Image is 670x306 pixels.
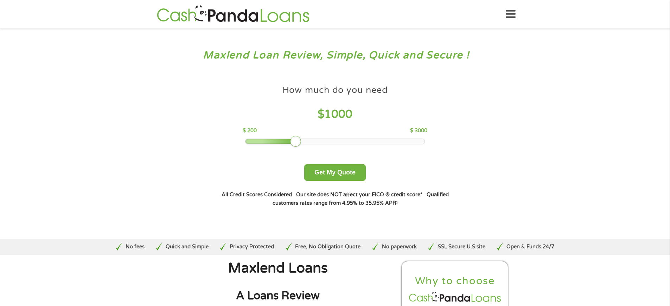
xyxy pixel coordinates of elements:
p: Free, No Obligation Quote [295,243,360,251]
h3: Maxlend Loan Review, Simple, Quick and Secure ! [20,49,650,62]
p: No fees [126,243,145,251]
h4: $ [243,107,427,122]
p: $ 3000 [410,127,427,135]
strong: All Credit Scores Considered [222,192,292,198]
span: Maxlend Loans [228,260,328,276]
p: Quick and Simple [166,243,209,251]
p: No paperwork [382,243,417,251]
h2: A Loans Review [161,289,395,303]
strong: Our site does NOT affect your FICO ® credit score* [296,192,422,198]
h4: How much do you need [282,84,388,96]
button: Get My Quote [304,164,366,181]
span: 1000 [324,108,352,121]
strong: Qualified customers rates range from 4.95% to 35.95% APR¹ [273,192,449,206]
p: $ 200 [243,127,257,135]
h2: Why to choose [408,275,503,288]
img: GetLoanNow Logo [155,4,312,24]
p: Open & Funds 24/7 [506,243,554,251]
p: SSL Secure U.S site [438,243,485,251]
p: Privacy Protected [230,243,274,251]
